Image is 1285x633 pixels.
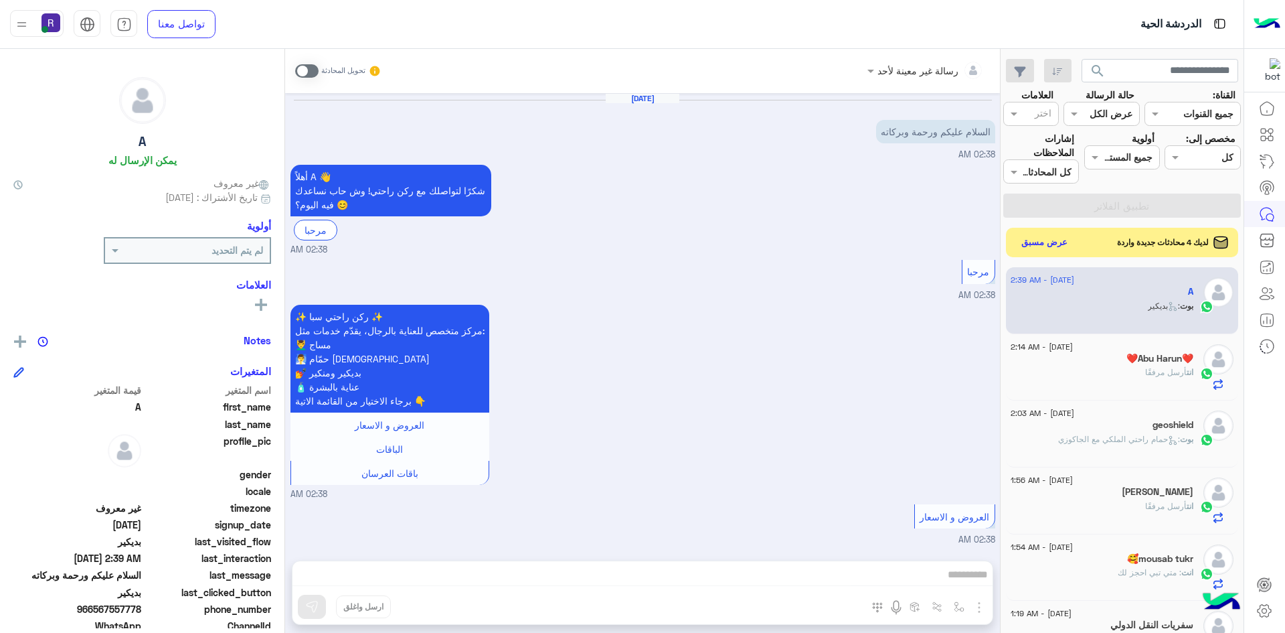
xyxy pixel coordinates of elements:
[13,501,141,515] span: غير معروف
[144,551,272,565] span: last_interaction
[290,488,327,501] span: 02:38 AM
[14,336,26,348] img: add
[1203,545,1233,575] img: defaultAdmin.png
[1187,367,1193,377] span: انت
[1187,501,1193,511] span: انت
[144,434,272,465] span: profile_pic
[967,266,989,277] span: مرحبا
[110,10,137,38] a: tab
[1203,478,1233,508] img: defaultAdmin.png
[1021,88,1053,102] label: العلامات
[116,17,132,32] img: tab
[1180,434,1193,444] span: بوت
[1110,620,1193,631] h5: سفريات النقل الدولي
[1126,353,1193,364] h5: ❤️Abu Harun❤️
[1011,341,1073,353] span: [DATE] - 2:14 AM
[147,10,216,38] a: تواصل معنا
[13,484,141,498] span: null
[1011,274,1074,286] span: [DATE] - 2:39 AM
[1118,567,1181,577] span: متي تبي احجز لك
[1011,608,1072,620] span: [DATE] - 1:19 AM
[1058,434,1180,444] span: : حمام راحتي الملكي مع الجاكوزي
[144,518,272,532] span: signup_date
[1016,233,1074,253] button: عرض مسبق
[244,334,271,346] h6: Notes
[1188,286,1193,297] h5: A
[41,13,60,32] img: userImage
[1186,131,1235,145] label: مخصص إلى:
[355,419,424,431] span: العروض و الاسعار
[13,551,141,565] span: 2025-08-11T23:39:29.751Z
[144,602,272,616] span: phone_number
[165,190,258,204] span: تاريخ الأشتراك : [DATE]
[247,220,271,232] h6: أولوية
[1035,106,1053,123] div: اختر
[1148,301,1180,311] span: : بديكير
[144,501,272,515] span: timezone
[213,176,271,190] span: غير معروف
[1256,58,1280,82] img: 322853014244696
[144,400,272,414] span: first_name
[144,619,272,633] span: ChannelId
[920,511,989,522] span: العروض و الاسعار
[108,434,141,468] img: defaultAdmin.png
[1003,194,1241,218] button: تطبيق الفلاتر
[144,568,272,582] span: last_message
[1203,277,1233,307] img: defaultAdmin.png
[230,365,271,377] h6: المتغيرات
[1011,407,1074,419] span: [DATE] - 2:03 AM
[1198,579,1245,626] img: hulul-logo.png
[1200,500,1213,514] img: WhatsApp
[144,484,272,498] span: locale
[1132,131,1154,145] label: أولوية
[13,16,30,33] img: profile
[1213,88,1235,102] label: القناة:
[1203,411,1233,441] img: defaultAdmin.png
[13,568,141,582] span: السلام عليكم ورحمة وبركاته
[1117,236,1209,249] span: لديك 4 محادثات جديدة واردة
[13,468,141,482] span: null
[37,336,48,347] img: notes
[1145,367,1187,377] span: أرسل مرفقًا
[139,134,146,149] h5: A
[958,149,995,159] span: 02:38 AM
[1200,433,1213,447] img: WhatsApp
[1152,419,1193,431] h5: geoshield
[376,443,403,455] span: الباقات
[80,17,95,32] img: tab
[1086,88,1134,102] label: حالة الرسالة
[1122,486,1193,498] h5: ابو ايمن العليمي
[13,279,271,291] h6: العلامات
[321,66,365,76] small: تحويل المحادثة
[1127,553,1193,565] h5: 🥰mousab tukr
[876,120,995,143] p: 12/8/2025, 2:38 AM
[1200,300,1213,313] img: WhatsApp
[958,535,995,545] span: 02:38 AM
[144,585,272,600] span: last_clicked_button
[13,619,141,633] span: 2
[290,244,327,257] span: 02:38 AM
[1090,63,1106,79] span: search
[144,383,272,397] span: اسم المتغير
[1003,131,1074,160] label: إشارات الملاحظات
[144,417,272,431] span: last_name
[1254,10,1280,38] img: Logo
[290,305,489,413] p: 12/8/2025, 2:38 AM
[958,290,995,300] span: 02:38 AM
[1200,567,1213,581] img: WhatsApp
[144,468,272,482] span: gender
[144,535,272,549] span: last_visited_flow
[1011,474,1073,486] span: [DATE] - 1:56 AM
[336,595,391,618] button: ارسل واغلق
[120,78,165,123] img: defaultAdmin.png
[1181,567,1193,577] span: انت
[1200,367,1213,380] img: WhatsApp
[1011,541,1073,553] span: [DATE] - 1:54 AM
[13,518,141,532] span: 2025-08-11T23:38:30.569Z
[1211,15,1228,32] img: tab
[1180,301,1193,311] span: بوت
[13,383,141,397] span: قيمة المتغير
[13,585,141,600] span: بديكير
[1082,59,1114,88] button: search
[1203,344,1233,374] img: defaultAdmin.png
